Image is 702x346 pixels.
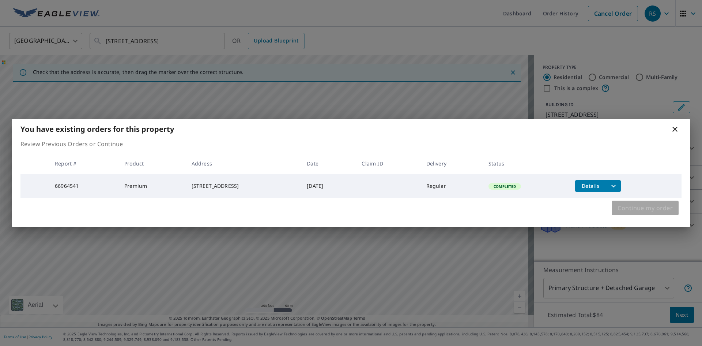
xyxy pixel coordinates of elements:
[301,174,356,198] td: [DATE]
[20,124,174,134] b: You have existing orders for this property
[580,182,601,189] span: Details
[489,184,520,189] span: Completed
[612,201,679,215] button: Continue my order
[356,153,420,174] th: Claim ID
[118,174,186,198] td: Premium
[118,153,186,174] th: Product
[618,203,673,213] span: Continue my order
[420,153,483,174] th: Delivery
[301,153,356,174] th: Date
[186,153,301,174] th: Address
[49,153,118,174] th: Report #
[606,180,621,192] button: filesDropdownBtn-66964541
[575,180,606,192] button: detailsBtn-66964541
[49,174,118,198] td: 66964541
[192,182,295,190] div: [STREET_ADDRESS]
[483,153,569,174] th: Status
[20,139,682,148] p: Review Previous Orders or Continue
[420,174,483,198] td: Regular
